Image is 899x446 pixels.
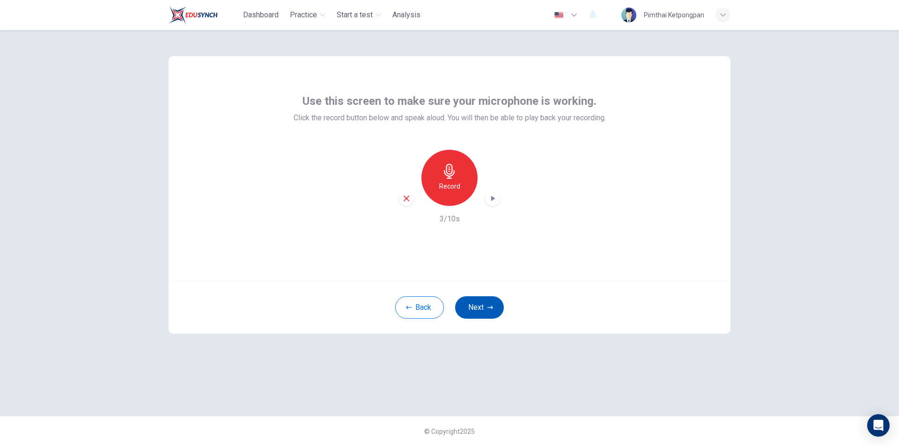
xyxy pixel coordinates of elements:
h6: Record [439,181,460,192]
a: Train Test logo [169,6,239,24]
img: en [553,12,565,19]
button: Start a test [333,7,385,23]
div: Open Intercom Messenger [867,414,890,437]
button: Record [421,150,478,206]
button: Practice [286,7,329,23]
span: Start a test [337,9,373,21]
button: Analysis [389,7,424,23]
button: Back [395,296,444,319]
span: Click the record button below and speak aloud. You will then be able to play back your recording. [294,112,606,124]
span: Use this screen to make sure your microphone is working. [302,94,597,109]
span: Dashboard [243,9,279,21]
button: Next [455,296,504,319]
h6: 3/10s [440,213,460,225]
div: Pimthai Ketpongpan [644,9,704,21]
img: Train Test logo [169,6,218,24]
button: Dashboard [239,7,282,23]
span: Practice [290,9,317,21]
img: Profile picture [621,7,636,22]
span: © Copyright 2025 [424,428,475,435]
span: Analysis [392,9,420,21]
